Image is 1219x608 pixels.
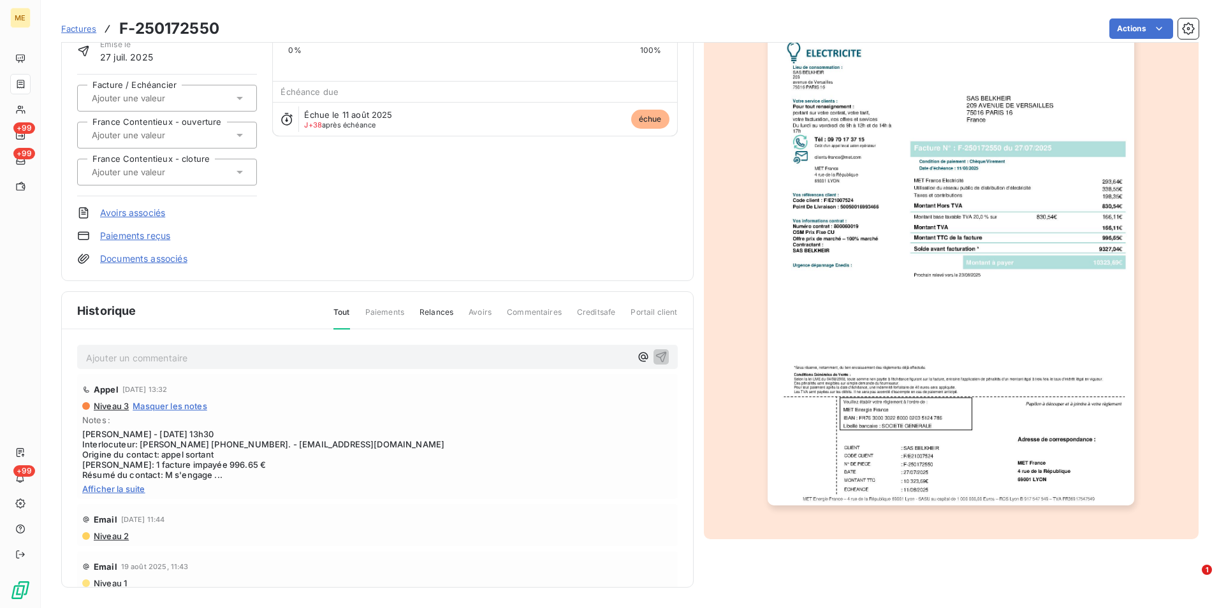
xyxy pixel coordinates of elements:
img: Logo LeanPay [10,580,31,600]
span: échue [631,110,669,129]
span: Paiements [365,307,404,328]
span: J+38 [304,120,322,129]
span: Échue le 11 août 2025 [304,110,392,120]
input: Ajouter une valeur [91,92,219,104]
span: Historique [77,302,136,319]
span: 1 [1202,565,1212,575]
a: Documents associés [100,252,187,265]
span: Email [94,514,117,525]
span: Notes : [82,415,673,425]
span: Commentaires [507,307,562,328]
span: après échéance [304,121,376,129]
span: Relances [420,307,453,328]
a: Paiements reçus [100,229,170,242]
span: 19 août 2025, 11:43 [121,563,189,570]
span: Email [94,561,117,572]
a: Avoirs associés [100,206,165,219]
span: Niveau 1 [92,578,127,588]
input: Ajouter une valeur [91,166,219,178]
span: Émise le [100,39,153,50]
span: 0% [288,45,301,56]
span: Portail client [631,307,677,328]
input: Ajouter une valeur [91,129,219,141]
span: Factures [61,24,96,34]
span: Appel [94,384,119,394]
span: Afficher la suite [82,484,673,494]
span: +99 [13,465,35,477]
span: [DATE] 13:32 [122,386,168,393]
span: +99 [13,148,35,159]
span: Avoirs [469,307,492,328]
h3: F-250172550 [119,17,219,40]
iframe: Intercom live chat [1176,565,1206,595]
span: 27 juil. 2025 [100,50,153,64]
button: Actions [1109,18,1173,39]
span: +99 [13,122,35,134]
span: Échéance due [281,87,339,97]
span: Niveau 3 [92,401,129,411]
a: Factures [61,22,96,35]
span: Niveau 2 [92,531,129,541]
span: 100% [640,45,662,56]
span: Creditsafe [577,307,616,328]
span: [PERSON_NAME] - [DATE] 13h30 Interlocuteur: [PERSON_NAME] [PHONE_NUMBER]. - [EMAIL_ADDRESS][DOMAI... [82,429,673,480]
span: Tout [333,307,350,329]
span: [DATE] 11:44 [121,516,165,523]
span: Masquer les notes [133,401,207,411]
div: ME [10,8,31,28]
